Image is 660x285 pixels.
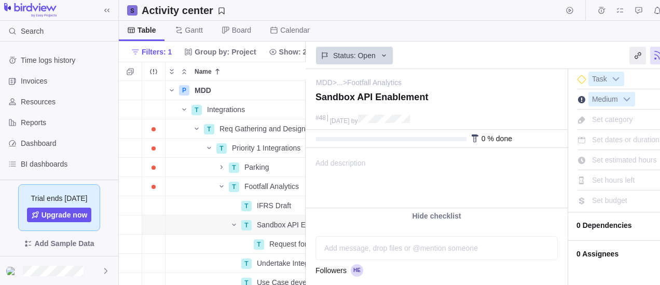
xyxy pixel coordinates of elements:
span: Set budget [592,196,627,205]
div: T [241,259,252,269]
div: Medium [588,92,635,106]
span: Followers [315,265,347,276]
span: Dashboard [21,138,114,148]
div: Hide checklist [306,208,568,224]
div: T [254,239,264,250]
span: by [351,117,358,125]
span: BI dashboards [21,159,114,169]
div: Copy link [629,47,646,64]
span: > [343,77,347,89]
div: Trouble indication [142,196,166,215]
div: Trouble indication [142,215,166,235]
span: Show: 2 items [279,47,328,57]
span: Add checklist [328,232,386,247]
span: Selection mode [123,64,137,79]
span: Name [195,66,212,77]
div: T [229,182,239,192]
div: Name [166,177,420,196]
div: Name [166,254,420,273]
span: Parking [244,162,269,172]
div: T [241,201,252,211]
div: Task [588,72,624,86]
span: Approval requests [631,3,646,18]
span: Task [589,72,610,87]
a: MDD [316,77,333,88]
img: logo [4,3,57,18]
div: T [216,143,227,154]
span: Trial ends [DATE] [31,193,88,203]
div: Footfall Analytics [240,177,419,196]
span: Add Sample Data [8,235,110,252]
div: Sandbox API Enablement [253,215,419,234]
a: Footfall Analytics [347,77,402,88]
div: Name [166,139,420,158]
div: Name [166,158,420,177]
span: Time logs [594,3,609,18]
div: P [179,85,189,96]
div: Name [166,81,420,100]
span: IFRS Draft [257,200,291,211]
span: Req Gathering and Design Doc [219,124,321,134]
span: Request for Working APIs [269,239,352,249]
span: Invoices [21,76,114,86]
span: Save your current layout and filters as a View [137,3,230,18]
div: Trouble indication [142,100,166,119]
span: Upgrade now [42,210,88,220]
h2: Activity center [142,3,213,18]
span: Sandbox API Enablement [257,220,340,230]
span: % done [487,134,512,143]
span: Calendar [280,25,310,35]
span: Upgrade now [27,208,92,222]
a: My assignments [613,8,627,16]
div: Integrations [203,100,419,119]
div: Trouble indication [142,177,166,196]
span: Reports [21,117,114,128]
div: Name [166,119,420,139]
span: Time logs history [21,55,114,65]
div: Trouble indication [142,119,166,139]
span: Show: 2 items [265,45,332,59]
span: ... [337,77,343,89]
div: Undertake Integration [253,254,419,273]
div: Name [166,215,420,235]
span: Set estimated hours [592,156,657,164]
span: Group by: Project [180,45,260,59]
span: Table [137,25,156,35]
div: Trouble indication [142,158,166,177]
span: 0 [482,134,486,143]
span: Set hours left [592,176,635,184]
div: grid [119,81,306,285]
div: Trouble indication [142,254,166,273]
span: > [333,77,337,89]
span: Filters: 1 [142,47,172,57]
span: Undertake Integration [257,258,327,268]
div: Priority 1 Integrations [228,139,419,157]
span: Priority 1 Integrations [232,143,300,153]
span: Resources [21,97,114,107]
span: Add checklist [339,234,386,245]
div: T [191,105,202,115]
span: Gantt [185,25,203,35]
span: Medium [589,92,621,107]
div: IFRS Draft [253,196,419,215]
div: This is a milestone [577,75,586,84]
span: Expand [166,64,178,79]
span: Add description [306,148,366,208]
div: T [204,124,214,134]
span: Search [21,26,44,36]
span: Footfall Analytics [244,181,299,192]
div: Trouble indication [142,139,166,158]
span: My assignments [613,3,627,18]
span: Board [232,25,251,35]
a: Approval requests [631,8,646,16]
span: Integrations [207,104,245,115]
div: T [229,162,239,173]
div: Name [166,196,420,215]
div: Req Gathering and Design Doc [215,119,419,138]
div: Trouble indication [142,235,166,254]
span: Set dates or duration [592,135,659,144]
span: Filters: 1 [127,45,176,59]
span: Set category [592,115,633,124]
span: Group by: Project [195,47,256,57]
div: MDD [190,81,419,100]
